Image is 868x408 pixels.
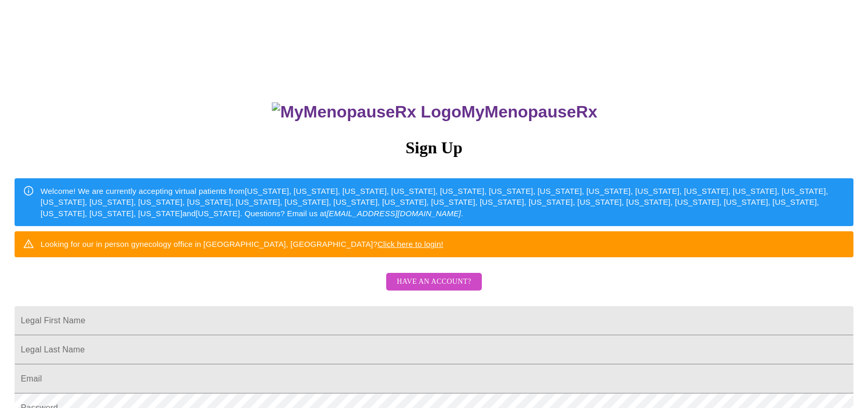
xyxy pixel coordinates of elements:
[41,181,845,223] div: Welcome! We are currently accepting virtual patients from [US_STATE], [US_STATE], [US_STATE], [US...
[16,102,854,122] h3: MyMenopauseRx
[272,102,461,122] img: MyMenopauseRx Logo
[377,240,443,248] a: Click here to login!
[397,275,471,288] span: Have an account?
[326,209,461,218] em: [EMAIL_ADDRESS][DOMAIN_NAME]
[15,138,853,157] h3: Sign Up
[386,273,481,291] button: Have an account?
[384,284,484,293] a: Have an account?
[41,234,443,254] div: Looking for our in person gynecology office in [GEOGRAPHIC_DATA], [GEOGRAPHIC_DATA]?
